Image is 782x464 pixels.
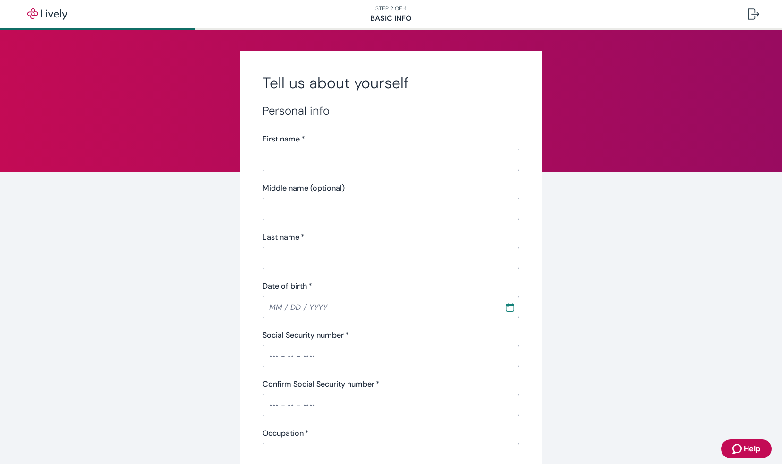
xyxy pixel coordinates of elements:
button: Choose date [501,298,518,315]
h2: Tell us about yourself [263,74,519,92]
label: Social Security number [263,330,349,341]
span: Help [744,443,760,455]
button: Zendesk support iconHelp [721,439,772,458]
svg: Zendesk support icon [732,443,744,455]
button: Log out [740,3,767,25]
h3: Personal info [263,104,519,118]
input: ••• - •• - •••• [263,347,519,365]
input: ••• - •• - •••• [263,396,519,414]
img: Lively [21,8,74,20]
label: Occupation [263,428,309,439]
label: Middle name (optional) [263,182,345,194]
input: MM / DD / YYYY [263,298,498,316]
label: Last name [263,232,305,243]
label: Date of birth [263,281,312,292]
svg: Calendar [505,302,515,312]
label: First name [263,133,305,145]
label: Confirm Social Security number [263,379,380,390]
